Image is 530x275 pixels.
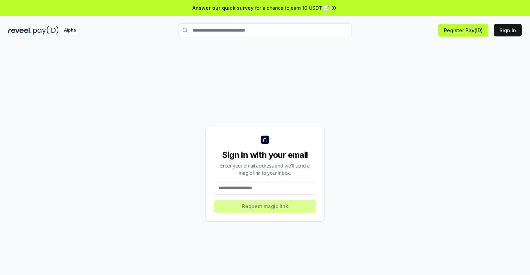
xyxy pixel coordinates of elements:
img: reveel_dark [8,26,32,35]
button: Sign In [494,24,522,36]
div: Sign in with your email [214,149,316,161]
img: pay_id [33,26,59,35]
span: Answer our quick survey [192,4,254,11]
button: Register Pay(ID) [438,24,488,36]
div: Enter your email address and we’ll send a magic link to your inbox. [214,162,316,177]
div: Alpha [60,26,80,35]
img: logo_small [261,136,269,144]
span: for a chance to earn 10 USDT 📝 [255,4,329,11]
